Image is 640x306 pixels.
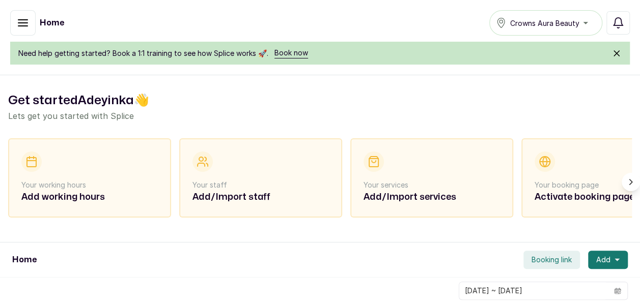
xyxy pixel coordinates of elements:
svg: calendar [614,287,621,294]
p: Lets get you started with Splice [8,110,632,122]
span: Add [596,255,610,265]
span: Need help getting started? Book a 1:1 training to see how Splice works 🚀. [18,48,268,58]
h1: Home [12,254,37,266]
h2: Add working hours [21,190,158,204]
button: Add [588,251,628,269]
button: Booking link [523,251,580,269]
h2: Get started Adeyinka 👋 [8,91,632,110]
input: Select date [459,282,608,299]
p: Your working hours [21,180,158,190]
p: Your staff [192,180,329,190]
p: Your services [364,180,500,190]
span: Booking link [532,255,572,265]
div: Your staffAdd/Import staff [179,138,342,218]
button: Scroll right [622,173,640,191]
div: Your working hoursAdd working hours [8,138,171,218]
div: Your servicesAdd/Import services [350,138,513,218]
h2: Add/Import staff [192,190,329,204]
h2: Add/Import services [364,190,500,204]
button: Crowns Aura Beauty [489,10,602,36]
h1: Home [40,17,64,29]
span: Crowns Aura Beauty [510,18,579,28]
a: Book now [274,48,308,58]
